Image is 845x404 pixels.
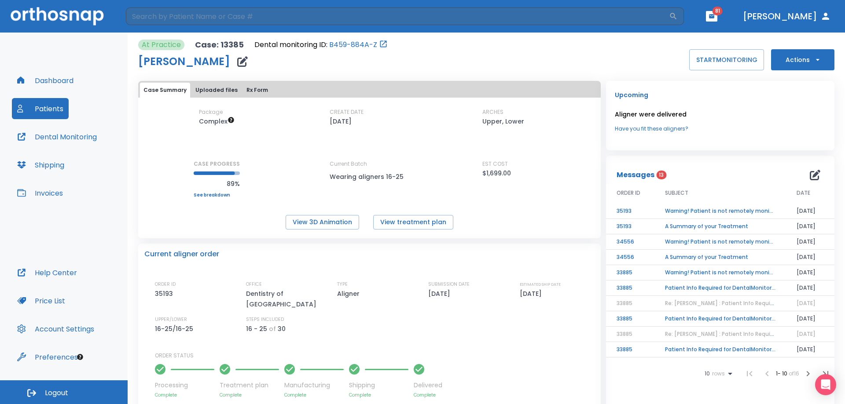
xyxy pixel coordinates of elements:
[617,189,640,197] span: ORDER ID
[786,204,834,219] td: [DATE]
[155,381,214,390] p: Processing
[710,371,725,377] span: rows
[155,316,187,324] p: UPPER/LOWER
[654,280,786,296] td: Patient Info Required for DentalMonitoring!
[140,83,190,98] button: Case Summary
[155,392,214,398] p: Complete
[337,280,348,288] p: TYPE
[144,249,219,259] p: Current aligner order
[12,346,83,368] a: Preferences
[11,7,104,25] img: Orthosnap
[194,178,240,189] p: 89%
[12,262,82,283] a: Help Center
[12,98,69,119] button: Patients
[617,299,632,307] span: 33885
[155,324,196,334] p: 16-25/16-25
[606,219,654,234] td: 35193
[482,108,503,116] p: ARCHES
[665,189,688,197] span: SUBJECT
[220,381,279,390] p: Treatment plan
[482,160,508,168] p: EST COST
[797,189,810,197] span: DATE
[654,219,786,234] td: A Summary of your Treatment
[126,7,669,25] input: Search by Patient Name or Case #
[797,299,816,307] span: [DATE]
[815,374,836,395] div: Open Intercom Messenger
[337,288,363,299] p: Aligner
[12,126,102,147] button: Dental Monitoring
[142,40,181,50] p: At Practice
[654,311,786,327] td: Patient Info Required for DentalMonitoring!
[789,370,799,377] span: of 16
[254,40,388,50] div: Open patient in dental monitoring portal
[373,215,453,229] button: View treatment plan
[617,330,632,338] span: 33885
[786,234,834,250] td: [DATE]
[243,83,272,98] button: Rx Form
[615,109,826,120] p: Aligner were delivered
[705,371,710,377] span: 10
[286,215,359,229] button: View 3D Animation
[12,318,99,339] button: Account Settings
[428,288,453,299] p: [DATE]
[199,108,223,116] p: Package
[199,117,235,126] span: Up to 50 Steps (100 aligners)
[606,204,654,219] td: 35193
[269,324,276,334] p: of
[138,56,230,67] h1: [PERSON_NAME]
[246,288,321,309] p: Dentistry of [GEOGRAPHIC_DATA]
[278,324,286,334] p: 30
[786,342,834,357] td: [DATE]
[246,316,284,324] p: STEPS INCLUDED
[771,49,834,70] button: Actions
[12,290,70,311] a: Price List
[786,250,834,265] td: [DATE]
[284,392,344,398] p: Complete
[786,311,834,327] td: [DATE]
[194,193,240,198] a: See breakdown
[12,70,79,91] button: Dashboard
[330,108,364,116] p: CREATE DATE
[656,171,666,179] span: 13
[194,160,240,168] p: CASE PROGRESS
[155,352,595,360] p: ORDER STATUS
[349,381,408,390] p: Shipping
[689,49,764,70] button: STARTMONITORING
[330,160,409,168] p: Current Batch
[12,182,68,204] button: Invoices
[254,40,327,50] p: Dental monitoring ID:
[428,280,470,288] p: SUBMISSION DATE
[246,324,267,334] p: 16 - 25
[140,83,599,98] div: tabs
[606,280,654,296] td: 33885
[615,125,826,133] a: Have you fit these aligners?
[192,83,241,98] button: Uploaded files
[246,280,262,288] p: OFFICE
[155,280,176,288] p: ORDER ID
[606,234,654,250] td: 34556
[786,280,834,296] td: [DATE]
[606,342,654,357] td: 33885
[654,204,786,219] td: Warning! Patient is not remotely monitored
[330,116,352,127] p: [DATE]
[776,370,789,377] span: 1 - 10
[654,342,786,357] td: Patient Info Required for DentalMonitoring!
[786,265,834,280] td: [DATE]
[606,265,654,280] td: 33885
[76,353,84,361] div: Tooltip anchor
[786,219,834,234] td: [DATE]
[45,388,68,398] span: Logout
[414,392,442,398] p: Complete
[797,330,816,338] span: [DATE]
[12,154,70,175] a: Shipping
[284,381,344,390] p: Manufacturing
[654,265,786,280] td: Warning! Patient is not remotely monitored
[654,250,786,265] td: A Summary of your Treatment
[713,7,723,15] span: 81
[195,40,244,50] p: Case: 13385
